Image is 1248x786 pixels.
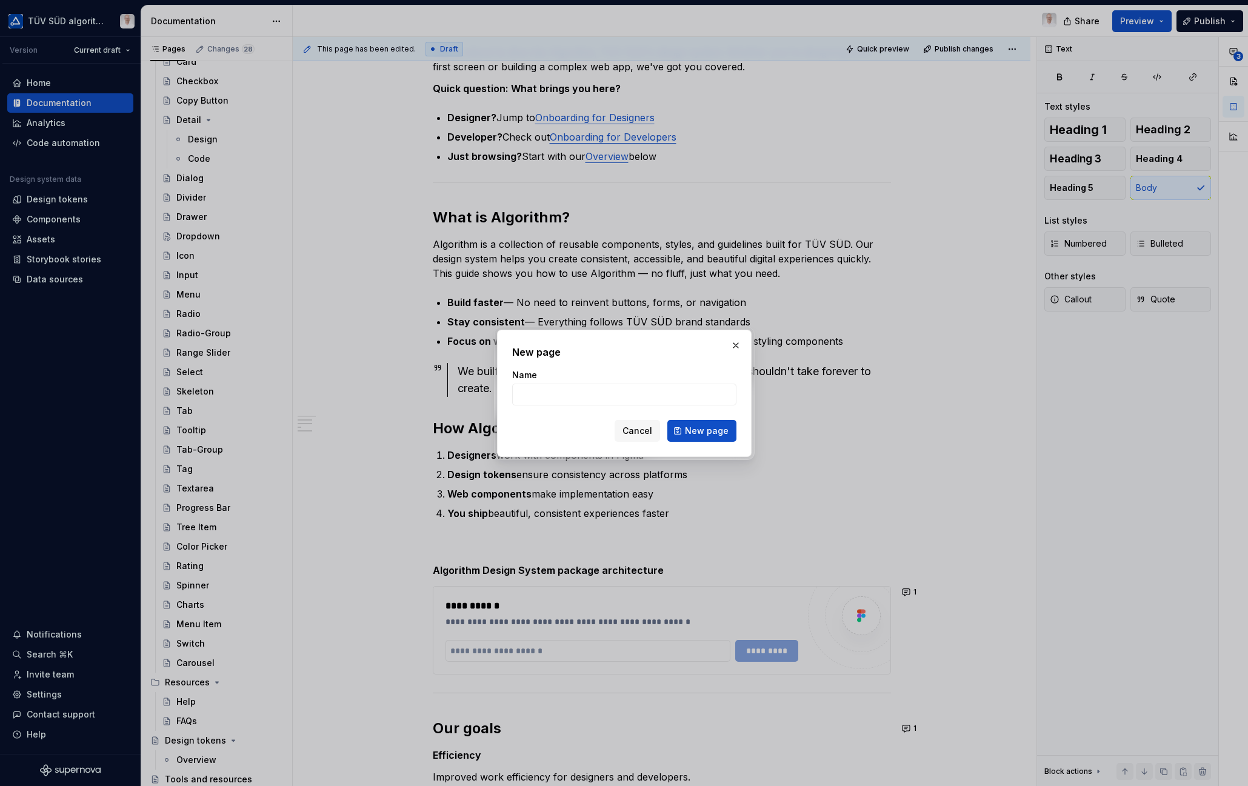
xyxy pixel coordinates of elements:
[615,420,660,442] button: Cancel
[512,369,537,381] label: Name
[512,345,736,359] h2: New page
[667,420,736,442] button: New page
[622,425,652,437] span: Cancel
[685,425,729,437] span: New page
